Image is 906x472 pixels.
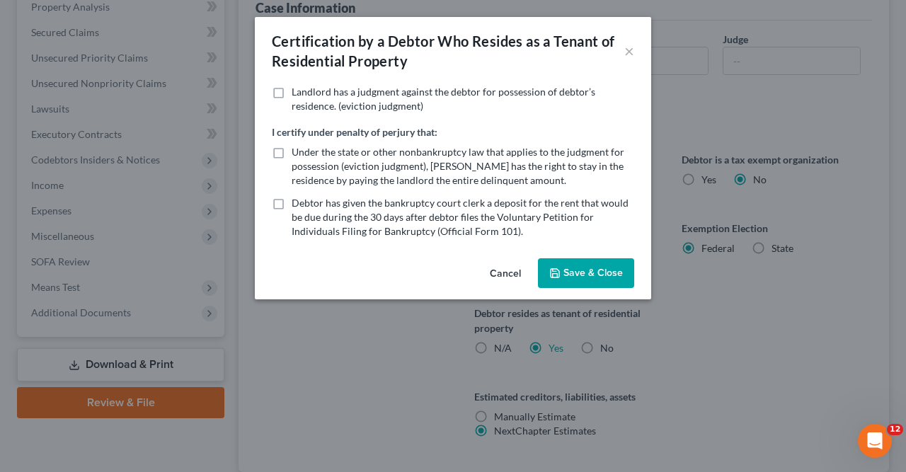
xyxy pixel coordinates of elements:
[478,260,532,288] button: Cancel
[887,424,903,435] span: 12
[272,125,437,139] label: I certify under penalty of perjury that:
[292,146,624,186] span: Under the state or other nonbankruptcy law that applies to the judgment for possession (eviction ...
[272,31,624,71] div: Certification by a Debtor Who Resides as a Tenant of Residential Property
[858,424,892,458] iframe: Intercom live chat
[538,258,634,288] button: Save & Close
[624,42,634,59] button: ×
[292,197,629,237] span: Debtor has given the bankruptcy court clerk a deposit for the rent that would be due during the 3...
[292,86,595,112] span: Landlord has a judgment against the debtor for possession of debtor’s residence. (eviction judgment)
